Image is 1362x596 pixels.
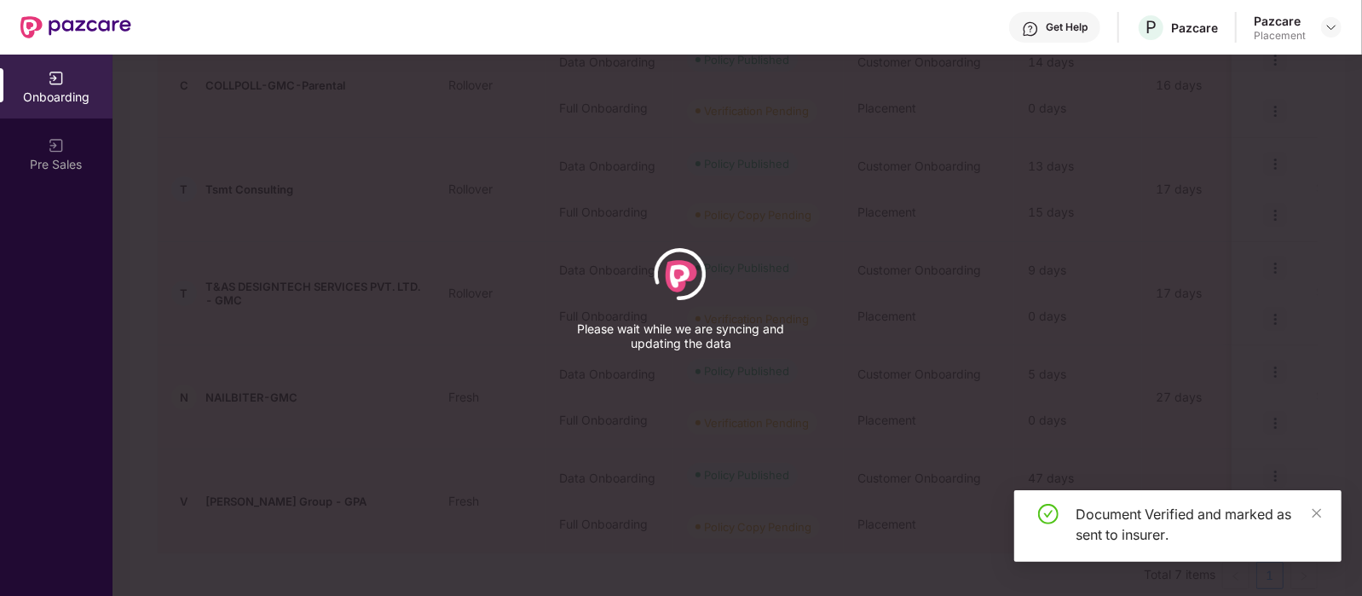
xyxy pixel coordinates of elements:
img: svg+xml;base64,PHN2ZyBpZD0iSGVscC0zMngzMiIgeG1sbnM9Imh0dHA6Ly93d3cudzMub3JnLzIwMDAvc3ZnIiB3aWR0aD... [1022,20,1039,38]
img: New Pazcare Logo [20,16,131,38]
img: svg+xml;base64,PHN2ZyB3aWR0aD0iMjAiIGhlaWdodD0iMjAiIHZpZXdCb3g9IjAgMCAyMCAyMCIgZmlsbD0ibm9uZSIgeG... [48,137,65,154]
p: Please wait while we are syncing and updating the data [553,321,809,350]
span: P [1146,17,1157,38]
img: svg+xml;base64,PHN2ZyBpZD0iRHJvcGRvd24tMzJ4MzIiIHhtbG5zPSJodHRwOi8vd3d3LnczLm9yZy8yMDAwL3N2ZyIgd2... [1324,20,1338,34]
img: svg+xml;base64,PHN2ZyB3aWR0aD0iMjAiIGhlaWdodD0iMjAiIHZpZXdCb3g9IjAgMCAyMCAyMCIgZmlsbD0ibm9uZSIgeG... [48,70,65,87]
div: Document Verified and marked as sent to insurer. [1076,504,1321,545]
span: check-circle [1038,504,1059,524]
div: Placement [1254,29,1306,43]
div: Pazcare [1254,13,1306,29]
div: Pazcare [1171,20,1218,36]
div: Get Help [1046,20,1088,34]
span: close [1311,507,1323,519]
div: animation [647,241,715,310]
